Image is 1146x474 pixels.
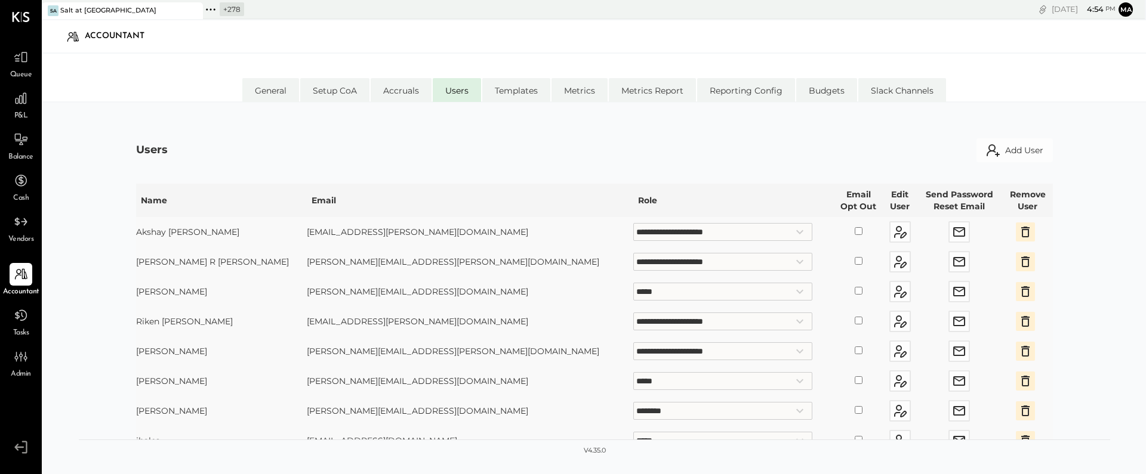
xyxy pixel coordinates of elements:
li: Accruals [371,78,432,102]
span: 4 : 54 [1080,4,1104,15]
div: Sa [48,5,58,16]
span: Balance [8,152,33,163]
td: [EMAIL_ADDRESS][PERSON_NAME][DOMAIN_NAME] [307,306,633,336]
td: [PERSON_NAME][EMAIL_ADDRESS][DOMAIN_NAME] [307,396,633,426]
span: Vendors [8,234,34,245]
td: [PERSON_NAME][EMAIL_ADDRESS][PERSON_NAME][DOMAIN_NAME] [307,336,633,366]
td: [PERSON_NAME] [136,366,307,396]
td: [PERSON_NAME][EMAIL_ADDRESS][DOMAIN_NAME] [307,277,633,306]
div: Accountant [85,27,156,46]
a: Vendors [1,210,41,245]
a: Balance [1,128,41,163]
span: P&L [14,111,28,122]
td: Akshay [PERSON_NAME] [136,217,307,247]
td: [PERSON_NAME][EMAIL_ADDRESS][PERSON_NAME][DOMAIN_NAME] [307,247,633,277]
a: Tasks [1,304,41,339]
li: Templates [482,78,550,102]
td: [PERSON_NAME] [136,336,307,366]
a: Accountant [1,263,41,298]
td: [PERSON_NAME] R [PERSON_NAME] [136,247,307,277]
th: Role [633,184,833,217]
td: [PERSON_NAME][EMAIL_ADDRESS][DOMAIN_NAME] [307,366,633,396]
button: Add User [976,138,1053,162]
td: Riken [PERSON_NAME] [136,306,307,336]
a: Queue [1,46,41,80]
span: Admin [11,369,31,380]
li: Users [433,78,481,102]
div: Users [136,142,168,158]
li: Reporting Config [697,78,795,102]
button: MA [1119,2,1133,17]
li: Slack Channels [858,78,946,102]
li: General [242,78,299,102]
span: Cash [13,193,29,204]
div: v 4.35.0 [584,446,606,456]
th: Remove User [1002,184,1053,217]
span: pm [1105,5,1116,13]
span: Accountant [3,287,39,298]
td: [EMAIL_ADDRESS][PERSON_NAME][DOMAIN_NAME] [307,217,633,247]
div: copy link [1037,3,1049,16]
li: Setup CoA [300,78,369,102]
span: Queue [10,70,32,80]
th: Name [136,184,307,217]
td: [PERSON_NAME] [136,277,307,306]
td: [EMAIL_ADDRESS][DOMAIN_NAME] [307,426,633,456]
td: [PERSON_NAME] [136,396,307,426]
li: Metrics [552,78,608,102]
li: Budgets [796,78,857,102]
div: [DATE] [1052,4,1116,15]
span: Tasks [13,328,29,339]
th: Email [307,184,633,217]
a: P&L [1,87,41,122]
th: Edit User [883,184,916,217]
div: + 278 [220,2,244,16]
a: Admin [1,345,41,380]
div: Salt at [GEOGRAPHIC_DATA] [60,6,156,16]
th: Send Password Reset Email [916,184,1002,217]
th: Email Opt Out [833,184,884,217]
li: Metrics Report [609,78,696,102]
td: jbales [136,426,307,456]
a: Cash [1,169,41,204]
